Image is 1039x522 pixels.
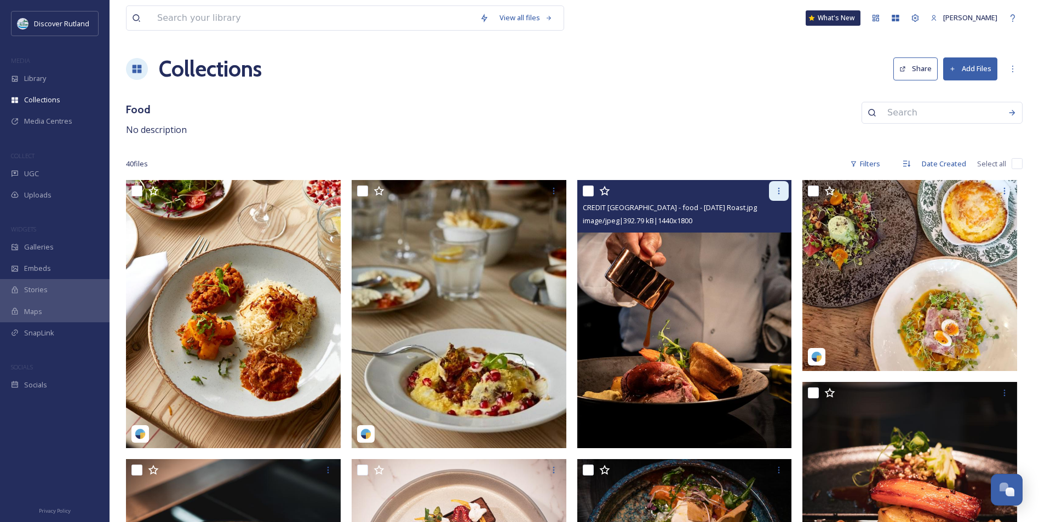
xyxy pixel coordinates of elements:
[977,159,1006,169] span: Select all
[24,263,51,274] span: Embeds
[806,10,860,26] a: What's New
[159,53,262,85] a: Collections
[845,153,886,175] div: Filters
[39,503,71,517] a: Privacy Policy
[24,169,39,179] span: UGC
[39,507,71,514] span: Privacy Policy
[352,180,566,448] img: marquess_exeter-17954081912317964.jpg
[11,225,36,233] span: WIDGETS
[882,101,1002,125] input: Search
[24,190,51,200] span: Uploads
[152,6,474,30] input: Search your library
[11,56,30,65] span: MEDIA
[925,7,1003,28] a: [PERSON_NAME]
[24,95,60,105] span: Collections
[916,153,972,175] div: Date Created
[24,380,47,390] span: Socials
[18,18,28,29] img: DiscoverRutlandlog37F0B7.png
[126,124,187,136] span: No description
[943,57,997,80] button: Add Files
[24,306,42,317] span: Maps
[577,180,792,448] img: CREDIT Rutland Hall Hotel - food - Sunday Roast.jpg
[11,363,33,371] span: SOCIALS
[24,285,48,295] span: Stories
[360,428,371,439] img: snapsea-logo.png
[24,73,46,84] span: Library
[24,116,72,126] span: Media Centres
[583,216,692,225] span: image/jpeg | 392.79 kB | 1440 x 1800
[811,351,822,362] img: snapsea-logo.png
[24,242,54,252] span: Galleries
[135,428,146,439] img: snapsea-logo.png
[126,180,341,448] img: CREDIT marquess_exeter- food.jpg
[991,474,1023,506] button: Open Chat
[126,102,187,118] h3: Food
[802,180,1017,371] img: Hitchen's Barn - Food - CREDIT: jodineshungry (Instagram) (DR).jpg
[24,328,54,338] span: SnapLink
[11,152,35,160] span: COLLECT
[126,159,148,169] span: 40 file s
[893,57,938,80] button: Share
[943,13,997,22] span: [PERSON_NAME]
[494,7,558,28] a: View all files
[34,19,89,28] span: Discover Rutland
[583,202,757,212] span: CREDIT [GEOGRAPHIC_DATA] - food - [DATE] Roast.jpg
